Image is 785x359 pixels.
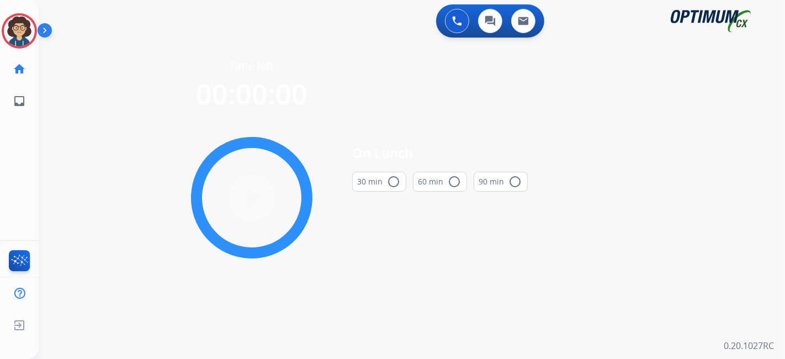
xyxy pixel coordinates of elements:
button: 90 min [474,172,528,192]
span: Time left [230,58,274,73]
mat-icon: radio_button_unchecked [508,175,522,188]
button: 60 min [413,172,467,192]
p: 0.20.1027RC [724,339,774,352]
span: 00:00:00 [196,75,307,113]
img: avatar [4,15,35,46]
button: 30 min [352,172,406,192]
mat-icon: radio_button_unchecked [448,175,461,188]
span: On Lunch [352,143,528,163]
mat-icon: radio_button_unchecked [387,175,400,188]
mat-icon: inbox [13,94,26,108]
mat-icon: home [13,62,26,76]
